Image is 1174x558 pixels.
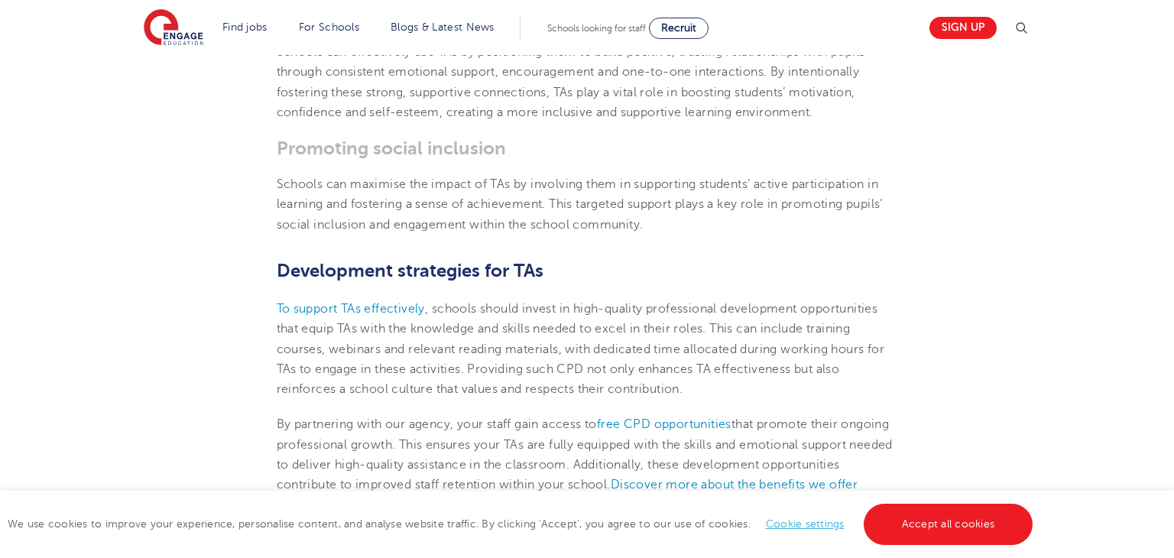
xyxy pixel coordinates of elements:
p: Schools can effectively use TAs by positioning them to build positive, trusting relationships wit... [277,42,898,122]
span: Recruit [661,22,696,34]
h2: Development strategies for TAs [277,258,898,284]
p: By partnering with our agency, your staff gain access to that promote their ongoing professional ... [277,414,898,514]
a: Recruit [649,18,709,39]
a: free CPD opportunities [597,417,731,431]
a: Cookie settings [766,518,845,530]
span: Schools looking for staff [547,23,646,34]
p: , schools should invest in high-quality professional development opportunities that equip TAs wit... [277,299,898,399]
img: Engage Education [144,9,203,47]
a: Sign up [929,17,997,39]
span: We use cookies to improve your experience, personalise content, and analyse website traffic. By c... [8,518,1036,530]
h3: Promoting social inclusion [277,138,898,159]
a: Accept all cookies [864,504,1033,545]
a: Blogs & Latest News [391,21,495,33]
a: For Schools [299,21,359,33]
a: Find jobs [222,21,268,33]
a: To support TAs effectively [277,302,425,316]
p: Schools can maximise the impact of TAs by involving them in supporting students’ active participa... [277,174,898,235]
